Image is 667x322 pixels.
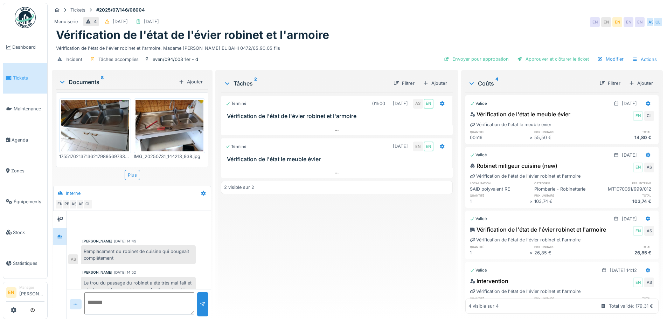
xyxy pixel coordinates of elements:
[14,198,44,205] span: Équipements
[254,79,257,88] sup: 2
[372,100,385,107] div: 01h00
[176,77,206,87] div: Ajouter
[413,99,423,109] div: AS
[153,56,198,63] div: even/094/003 1er - d
[470,121,551,128] div: Vérification de l'état le meuble évier
[81,245,196,264] div: Remplacement du robinet de cuisine qui bougeait complètement
[610,267,637,274] div: [DATE] 14:12
[93,7,148,13] strong: #2025/07/146/06004
[393,143,408,150] div: [DATE]
[612,17,622,27] div: EN
[594,134,654,141] div: 14,80 €
[19,285,44,300] li: [PERSON_NAME]
[83,199,93,209] div: CL
[12,137,44,143] span: Agenda
[15,7,36,28] img: Badge_color-CXgf-gQk.svg
[534,245,594,249] h6: prix unitaire
[594,245,654,249] h6: total
[3,94,47,124] a: Maintenance
[70,7,85,13] div: Tickets
[68,254,78,264] div: AS
[225,101,246,107] div: Terminé
[3,63,47,94] a: Tickets
[653,17,663,27] div: CL
[470,288,581,295] div: Vérification de l'état de l'évier robinet et l'armoire
[56,42,659,52] div: Vérification de l'état de l'évier robinet et l'armoire. Madame [PERSON_NAME] EL BAHI 0472/65.90.0...
[629,54,660,64] div: Actions
[11,167,44,174] span: Zones
[125,170,140,180] div: Plus
[65,56,82,63] div: Incident
[470,152,487,158] div: Validé
[82,270,112,275] div: [PERSON_NAME]
[3,217,47,248] a: Stock
[114,239,136,244] div: [DATE] 14:49
[644,163,654,172] div: AS
[391,78,417,88] div: Filtrer
[590,17,600,27] div: EN
[633,111,643,121] div: EN
[594,249,654,256] div: 26,85 €
[530,249,534,256] div: ×
[534,134,594,141] div: 55,50 €
[470,110,570,118] div: Vérification de l'état le meuble évier
[633,278,643,287] div: EN
[601,17,611,27] div: EN
[224,184,254,191] div: 2 visible sur 2
[597,78,623,88] div: Filtrer
[624,17,633,27] div: EN
[534,249,594,256] div: 26,85 €
[646,17,656,27] div: AS
[594,198,654,205] div: 103,74 €
[59,153,131,160] div: 17551762137136217989569733424733.jpg
[114,270,136,275] div: [DATE] 14:52
[13,260,44,267] span: Statistiques
[622,152,637,158] div: [DATE]
[470,198,530,205] div: 1
[594,130,654,134] h6: total
[14,105,44,112] span: Maintenance
[594,296,654,301] h6: total
[62,199,72,209] div: PB
[644,278,654,287] div: AS
[470,101,487,107] div: Validé
[470,181,530,185] h6: localisation
[470,237,581,243] div: Vérification de l'état de l'évier robinet et l'armoire
[534,296,594,301] h6: prix unitaire
[227,156,449,163] h3: Vérification de l'état le meuble évier
[633,163,643,172] div: EN
[595,54,626,64] div: Modifier
[626,78,656,88] div: Ajouter
[534,181,594,185] h6: catégorie
[13,229,44,236] span: Stock
[534,186,594,192] div: Plomberie - Robinetterie
[514,54,592,64] div: Approuver et clôturer le ticket
[393,100,408,107] div: [DATE]
[136,100,204,151] img: 9d0so6mimny4jaovsego9ku7be8k
[54,18,78,25] div: Menuiserie
[56,28,329,42] h1: Vérification de l'état de l'évier robinet et l'armoire
[144,18,159,25] div: [DATE]
[227,113,449,119] h3: Vérification de l'état de l'évier robinet et l'armoire
[134,153,206,160] div: IMG_20250731_144213_938.jpg
[3,32,47,63] a: Dashboard
[55,199,65,209] div: EN
[644,226,654,236] div: AS
[534,193,594,198] h6: prix unitaire
[413,142,423,151] div: EN
[224,79,388,88] div: Tâches
[470,225,606,234] div: Vérification de l'état de l'évier robinet et l'armoire
[424,142,433,151] div: EN
[470,277,508,285] div: Intervention
[633,226,643,236] div: EN
[530,134,534,141] div: ×
[622,100,637,107] div: [DATE]
[470,130,530,134] h6: quantité
[3,186,47,217] a: Équipements
[94,18,97,25] div: 4
[468,79,594,88] div: Coûts
[530,198,534,205] div: ×
[59,78,176,86] div: Documents
[495,79,498,88] sup: 4
[594,193,654,198] h6: total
